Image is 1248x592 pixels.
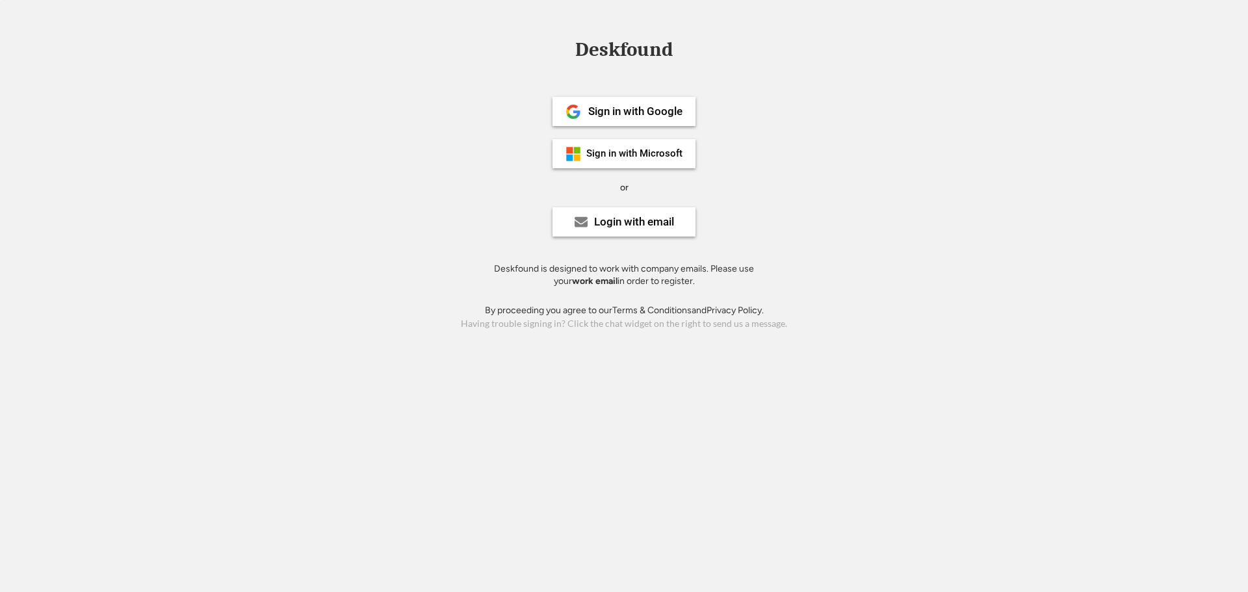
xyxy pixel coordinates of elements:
[707,305,764,316] a: Privacy Policy.
[588,106,682,117] div: Sign in with Google
[620,181,629,194] div: or
[485,304,764,317] div: By proceeding you agree to our and
[565,104,581,120] img: 1024px-Google__G__Logo.svg.png
[594,216,674,227] div: Login with email
[572,276,617,287] strong: work email
[586,149,682,159] div: Sign in with Microsoft
[565,146,581,162] img: ms-symbollockup_mssymbol_19.png
[478,263,770,288] div: Deskfound is designed to work with company emails. Please use your in order to register.
[612,305,692,316] a: Terms & Conditions
[569,40,679,60] div: Deskfound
